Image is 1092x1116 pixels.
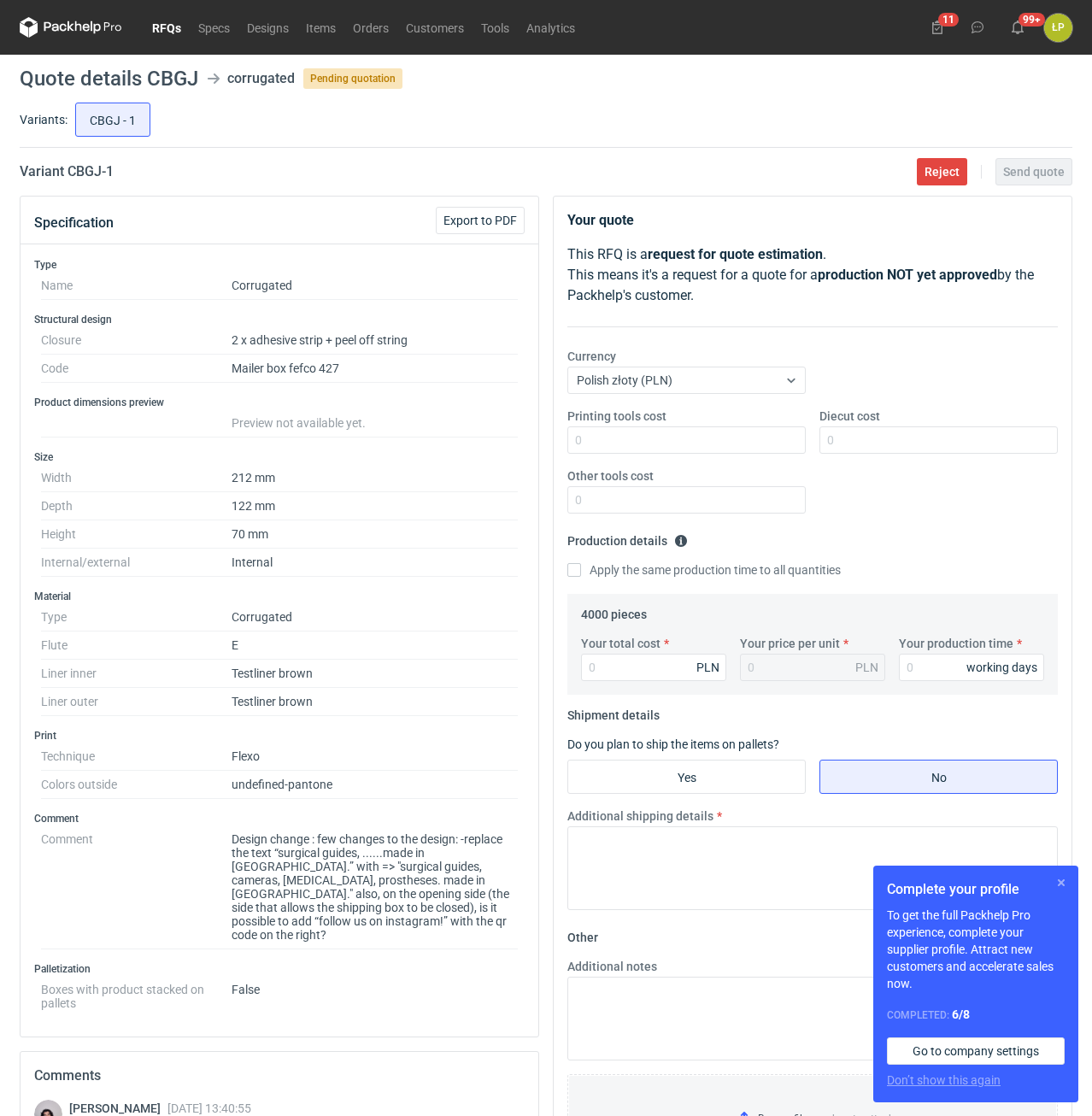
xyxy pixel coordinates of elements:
a: Customers [397,17,473,38]
dd: Corrugated [232,603,518,631]
span: Export to PDF [443,214,517,226]
dd: 70 mm [232,520,518,549]
label: Your production time [899,635,1013,652]
legend: 4000 pieces [581,601,647,621]
dt: Comment [41,825,232,949]
input: 0 [567,486,806,514]
h3: Type [34,258,525,272]
p: This RFQ is a . This means it's a request for a quote for a by the Packhelp's customer. [567,244,1058,306]
label: CBGJ - 1 [75,103,150,137]
label: Currency [567,348,616,365]
dt: Height [41,520,232,549]
label: Other tools cost [567,467,654,485]
h2: Variant CBGJ - 1 [20,162,114,182]
dt: Closure [41,326,232,355]
h2: Comments [34,1066,525,1086]
button: ŁP [1044,14,1072,42]
dt: Width [41,464,232,492]
dd: Flexo [232,743,518,771]
a: Go to company settings [887,1037,1065,1065]
h3: Product dimensions preview [34,396,525,409]
dd: Corrugated [232,272,518,300]
input: 0 [819,426,1058,454]
dd: 122 mm [232,492,518,520]
span: Preview not available yet. [232,416,366,430]
dt: Type [41,603,232,631]
div: Łukasz Postawa [1044,14,1072,42]
h3: Material [34,590,525,603]
label: Variants: [20,111,68,128]
strong: request for quote estimation [648,246,823,262]
h3: Structural design [34,313,525,326]
button: Reject [917,158,967,185]
dd: Internal [232,549,518,577]
h1: Complete your profile [887,879,1065,900]
dt: Liner outer [41,688,232,716]
legend: Production details [567,527,688,548]
input: 0 [899,654,1044,681]
dt: Internal/external [41,549,232,577]
span: [PERSON_NAME] [69,1101,167,1115]
div: working days [966,659,1037,676]
a: Specs [190,17,238,38]
div: PLN [696,659,719,676]
span: Send quote [1003,166,1065,178]
legend: Other [567,924,598,944]
svg: Packhelp Pro [20,17,122,38]
span: [DATE] 13:40:55 [167,1101,251,1115]
dd: Design change : few changes to the design: -replace the text “surgical guides, ......made in [GEO... [232,825,518,949]
strong: 6 / 8 [952,1007,970,1021]
legend: Shipment details [567,702,660,722]
button: 99+ [1004,14,1031,41]
label: Additional shipping details [567,808,713,825]
label: No [819,760,1058,794]
a: Tools [473,17,518,38]
button: 11 [924,14,951,41]
span: Polish złoty (PLN) [577,373,672,387]
label: Your total cost [581,635,660,652]
dd: undefined-pantone [232,771,518,799]
a: Analytics [518,17,584,38]
dd: Testliner brown [232,660,518,688]
div: corrugated [227,68,295,89]
div: PLN [855,659,878,676]
dt: Name [41,272,232,300]
a: RFQs [144,17,190,38]
p: To get the full Packhelp Pro experience, complete your supplier profile. Attract new customers an... [887,907,1065,992]
dt: Flute [41,631,232,660]
a: Items [297,17,344,38]
h1: Quote details CBGJ [20,68,198,89]
label: Diecut cost [819,408,880,425]
label: Yes [567,760,806,794]
label: Printing tools cost [567,408,666,425]
label: Additional notes [567,958,657,975]
button: Export to PDF [436,207,525,234]
dt: Colors outside [41,771,232,799]
dd: Mailer box fefco 427 [232,355,518,383]
a: Designs [238,17,297,38]
input: 0 [567,426,806,454]
label: Apply the same production time to all quantities [567,561,841,579]
dd: False [232,976,518,1010]
dt: Depth [41,492,232,520]
button: Skip for now [1051,872,1071,893]
dt: Boxes with product stacked on pallets [41,976,232,1010]
dt: Technique [41,743,232,771]
h3: Comment [34,812,525,825]
dd: 212 mm [232,464,518,492]
button: Don’t show this again [887,1072,1001,1089]
a: Orders [344,17,397,38]
button: Specification [34,203,114,244]
dt: Code [41,355,232,383]
div: Completed: [887,1006,1065,1024]
label: Do you plan to ship the items on pallets? [567,737,779,751]
label: Your price per unit [740,635,840,652]
button: Send quote [995,158,1072,185]
h3: Print [34,729,525,743]
strong: Your quote [567,212,634,228]
dd: 2 x adhesive strip + peel off string [232,326,518,355]
h3: Palletization [34,962,525,976]
dd: Testliner brown [232,688,518,716]
strong: production NOT yet approved [818,267,997,283]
